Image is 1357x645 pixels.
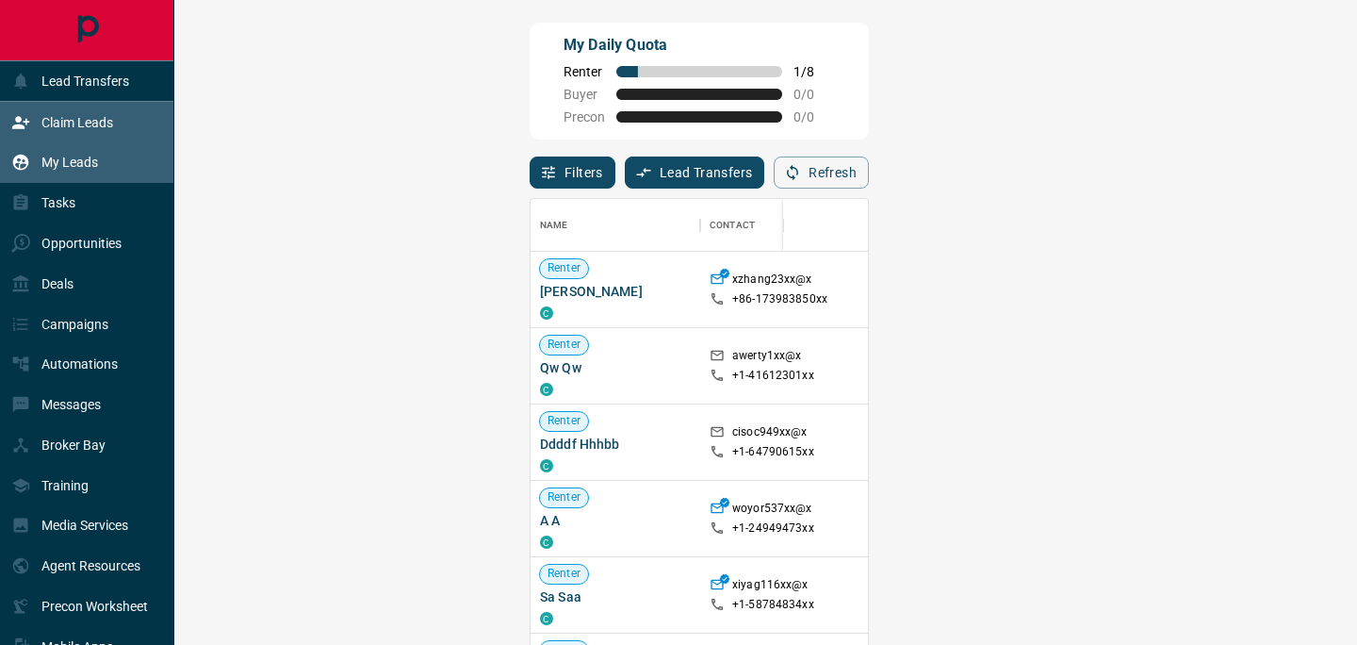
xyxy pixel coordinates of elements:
[732,291,827,307] p: +86- 173983850xx
[564,34,835,57] p: My Daily Quota
[540,511,691,530] span: A A
[564,109,605,124] span: Precon
[732,272,812,291] p: xzhang23xx@x
[564,87,605,102] span: Buyer
[564,64,605,79] span: Renter
[540,383,553,396] div: condos.ca
[540,566,588,582] span: Renter
[540,282,691,301] span: [PERSON_NAME]
[732,348,801,368] p: awerty1xx@x
[540,459,553,472] div: condos.ca
[540,612,553,625] div: condos.ca
[540,435,691,454] span: Ddddf Hhhbb
[732,368,814,384] p: +1- 41612301xx
[540,489,588,505] span: Renter
[732,424,808,444] p: cisoc949xx@x
[732,444,814,460] p: +1- 64790615xx
[710,199,755,252] div: Contact
[540,306,553,320] div: condos.ca
[625,157,765,189] button: Lead Transfers
[732,577,809,597] p: xiyag116xx@x
[540,413,588,429] span: Renter
[540,337,588,353] span: Renter
[793,87,835,102] span: 0 / 0
[793,64,835,79] span: 1 / 8
[774,157,869,189] button: Refresh
[540,358,691,377] span: Qw Qw
[540,536,553,549] div: condos.ca
[530,157,615,189] button: Filters
[732,521,814,537] p: +1- 24949473xx
[732,501,812,521] p: woyor537xx@x
[793,109,835,124] span: 0 / 0
[700,199,851,252] div: Contact
[732,597,814,613] p: +1- 58784834xx
[540,199,568,252] div: Name
[531,199,700,252] div: Name
[540,260,588,276] span: Renter
[540,587,691,606] span: Sa Saa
